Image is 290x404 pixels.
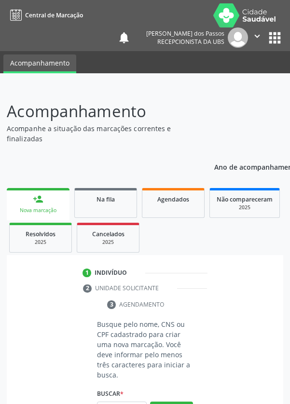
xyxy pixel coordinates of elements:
a: Central de Marcação [7,7,83,23]
span: Central de Marcação [25,11,83,19]
p: Acompanhamento [7,99,200,123]
button:  [248,27,266,48]
span: Na fila [97,195,115,203]
span: Não compareceram [217,195,273,203]
button: apps [266,29,283,46]
div: person_add [33,194,43,204]
div: 2025 [84,239,132,246]
span: Resolvidos [26,230,55,238]
div: 1 [83,269,91,277]
p: Busque pelo nome, CNS ou CPF cadastrado para criar uma nova marcação. Você deve informar pelo men... [97,319,193,380]
span: Agendados [157,195,189,203]
button: notifications [117,31,131,44]
div: 2025 [217,204,273,211]
a: Acompanhamento [3,54,76,73]
span: Recepcionista da UBS [157,38,224,46]
img: img [228,27,248,48]
div: Indivíduo [95,269,127,277]
div: [PERSON_NAME] dos Passos [146,29,224,38]
span: Cancelados [92,230,124,238]
div: 2025 [16,239,65,246]
div: Nova marcação [14,207,63,214]
p: Acompanhe a situação das marcações correntes e finalizadas [7,123,200,144]
i:  [252,31,262,41]
label: Buscar [97,387,124,402]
